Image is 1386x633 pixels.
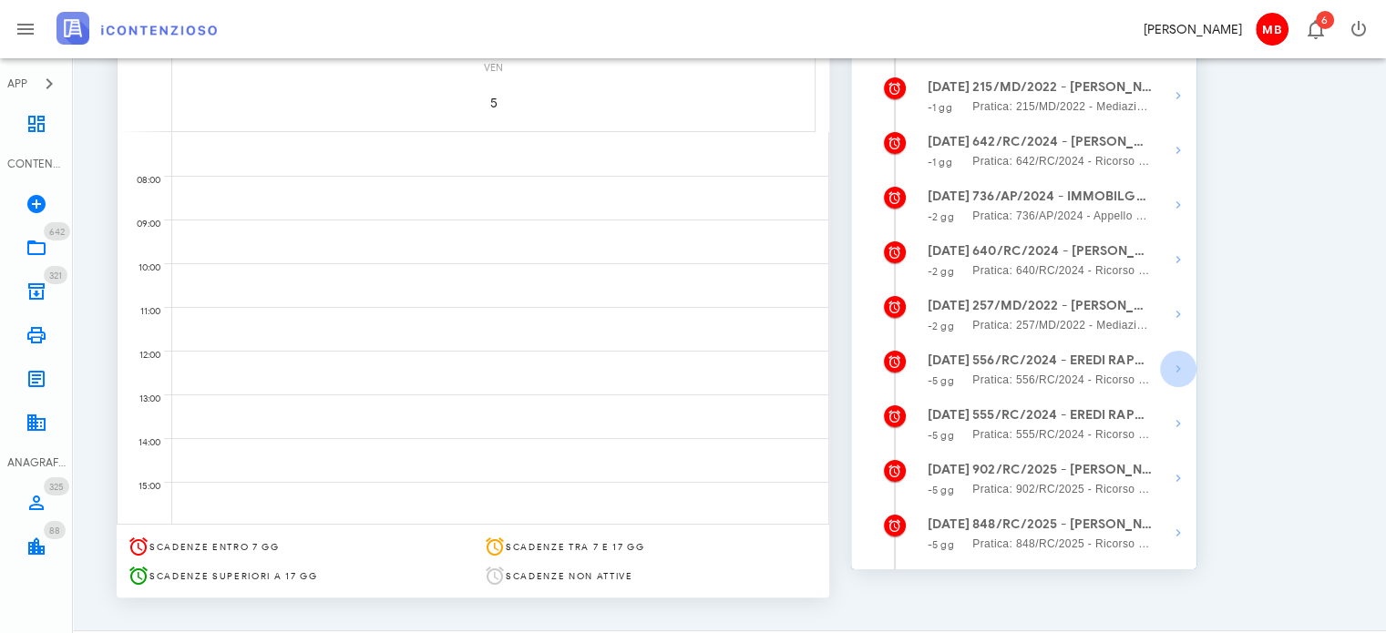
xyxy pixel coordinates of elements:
[972,296,1152,316] strong: 257/MD/2022 - [PERSON_NAME]si in Udienza
[928,243,970,259] strong: [DATE]
[118,258,164,278] div: 10:00
[928,516,970,532] strong: [DATE]
[506,541,645,553] span: Scadenze tra 7 e 17 gg
[972,425,1152,444] span: Pratica: 555/RC/2024 - Ricorso contro Agenzia delle entrate-Riscossione (Udienza)
[972,371,1152,389] span: Pratica: 556/RC/2024 - Ricorso contro Agenzia delle entrate-Riscossione, Comune di Gela (Udienza)
[506,570,633,582] span: Scadenze non attive
[1160,187,1196,223] button: Mostra dettagli
[928,101,952,114] small: -1 gg
[972,351,1152,371] strong: 556/RC/2024 - EREDI RAPPERINI - Impugnare la Decisione del Giudice (Favorevole)
[118,389,164,409] div: 13:00
[49,525,60,536] span: 88
[118,476,164,496] div: 15:00
[49,270,62,281] span: 321
[49,481,64,493] span: 325
[172,55,815,77] div: ven
[928,210,954,223] small: -2 gg
[928,298,970,313] strong: [DATE]
[928,538,954,551] small: -5 gg
[928,134,970,149] strong: [DATE]
[972,241,1152,261] strong: 640/RC/2024 - [PERSON_NAME] - Invio Memorie per Udienza
[149,541,280,553] span: Scadenze entro 7 gg
[928,352,970,368] strong: [DATE]
[1316,11,1334,29] span: Distintivo
[1160,132,1196,168] button: Mostra dettagli
[1160,405,1196,442] button: Mostra dettagli
[972,261,1152,280] span: Pratica: 640/RC/2024 - Ricorso contro Agenzia delle entrate-Riscossione (Udienza)
[44,521,66,539] span: Distintivo
[972,460,1152,480] strong: 902/RC/2025 - [PERSON_NAME] - Inviare Ricorso
[1249,7,1293,51] button: MB
[118,345,164,365] div: 12:00
[118,214,164,234] div: 09:00
[1160,460,1196,496] button: Mostra dettagli
[972,152,1152,170] span: Pratica: 642/RC/2024 - Ricorso contro Agenzia delle entrate-Riscossione (Udienza)
[928,429,954,442] small: -5 gg
[1160,241,1196,278] button: Mostra dettagli
[972,535,1152,553] span: Pratica: 848/RC/2025 - Ricorso contro Creset spa (Udienza)
[149,570,317,582] span: Scadenze superiori a 17 gg
[49,226,65,238] span: 642
[972,405,1152,425] strong: 555/RC/2024 - EREDI RAPPERINI - Impugnare la Decisione del Giudice
[928,265,954,278] small: -2 gg
[972,207,1152,225] span: Pratica: 736/AP/2024 - Appello contro Agenzia delle entrate-Riscossione (Udienza)
[7,156,66,172] div: CONTENZIOSO
[972,187,1152,207] strong: 736/AP/2024 - IMMOBILGREEN INVEST SRL - Inviare Memorie per Udienza
[1160,351,1196,387] button: Mostra dettagli
[1160,296,1196,332] button: Mostra dettagli
[1160,77,1196,114] button: Mostra dettagli
[928,407,970,423] strong: [DATE]
[1256,13,1288,46] span: MB
[468,77,519,128] button: 5
[928,462,970,477] strong: [DATE]
[972,77,1152,97] strong: 215/MD/2022 - [PERSON_NAME]si in Udienza
[468,96,519,111] span: 5
[972,97,1152,116] span: Pratica: 215/MD/2022 - Mediazione / Reclamo contro Agenzia delle entrate-Riscossione (Udienza)
[972,480,1152,498] span: Pratica: 902/RC/2025 - Ricorso contro Agenzia delle entrate-Riscossione
[118,433,164,453] div: 14:00
[972,132,1152,152] strong: 642/RC/2024 - [PERSON_NAME]si in Udienza
[44,477,69,495] span: Distintivo
[972,515,1152,535] strong: 848/RC/2025 - [PERSON_NAME] - Depositare Documenti per Udienza
[928,79,970,95] strong: [DATE]
[928,320,954,332] small: -2 gg
[1144,20,1242,39] div: [PERSON_NAME]
[928,156,952,168] small: -1 gg
[56,12,217,45] img: logo-text-2x.png
[118,170,164,190] div: 08:00
[928,189,970,204] strong: [DATE]
[928,484,954,496] small: -5 gg
[44,266,67,284] span: Distintivo
[972,316,1152,334] span: Pratica: 257/MD/2022 - Mediazione / Reclamo contro Agenzia delle entrate-Riscossione (Udienza)
[118,520,164,540] div: 16:00
[1293,7,1337,51] button: Distintivo
[1160,515,1196,551] button: Mostra dettagli
[7,454,66,471] div: ANAGRAFICA
[44,222,70,240] span: Distintivo
[118,301,164,322] div: 11:00
[928,374,954,387] small: -5 gg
